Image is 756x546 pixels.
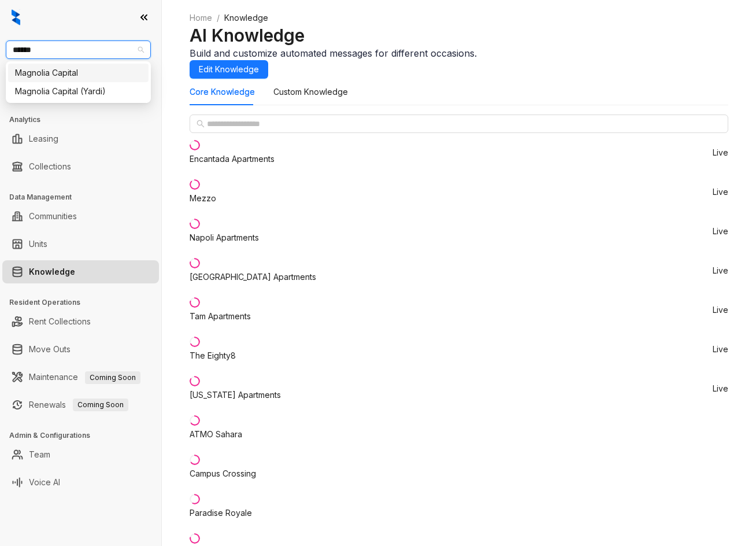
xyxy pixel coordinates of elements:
span: Coming Soon [85,371,140,384]
div: Napoli Apartments [190,231,259,244]
li: Renewals [2,393,159,416]
span: Live [713,345,728,353]
span: Knowledge [224,13,268,23]
span: Edit Knowledge [199,63,259,76]
li: Communities [2,205,159,228]
span: Live [713,227,728,235]
div: [GEOGRAPHIC_DATA] Apartments [190,271,316,283]
a: Units [29,233,47,256]
span: Live [713,267,728,275]
span: Live [713,188,728,196]
a: Collections [29,155,71,178]
div: Tam Apartments [190,310,251,323]
div: Paradise Royale [190,507,252,519]
a: Home [187,12,214,24]
div: Magnolia Capital (Yardi) [8,82,149,101]
button: Edit Knowledge [190,60,268,79]
h2: AI Knowledge [190,24,728,46]
div: Custom Knowledge [273,86,348,98]
span: Live [713,149,728,157]
li: Units [2,233,159,256]
div: Campus Crossing [190,467,256,480]
div: [US_STATE] Apartments [190,389,281,401]
a: Rent Collections [29,310,91,333]
div: Mezzo [190,192,216,205]
div: ATMO Sahara [190,428,242,441]
li: Rent Collections [2,310,159,333]
a: RenewalsComing Soon [29,393,128,416]
img: logo [12,9,20,25]
a: Knowledge [29,260,75,283]
a: Communities [29,205,77,228]
span: search [197,120,205,128]
a: Team [29,443,50,466]
span: Coming Soon [73,399,128,411]
div: The Eighty8 [190,349,236,362]
li: Knowledge [2,260,159,283]
h3: Analytics [9,115,161,125]
span: Live [713,385,728,393]
a: Move Outs [29,338,71,361]
li: Maintenance [2,366,159,389]
li: Move Outs [2,338,159,361]
li: Leads [2,78,159,101]
h3: Resident Operations [9,297,161,308]
span: Live [713,306,728,314]
li: Collections [2,155,159,178]
div: Build and customize automated messages for different occasions. [190,46,728,60]
h3: Data Management [9,192,161,202]
a: Voice AI [29,471,60,494]
a: Leasing [29,127,58,150]
li: / [217,12,220,24]
div: Magnolia Capital (Yardi) [15,85,142,98]
h3: Admin & Configurations [9,430,161,441]
li: Voice AI [2,471,159,494]
li: Team [2,443,159,466]
li: Leasing [2,127,159,150]
div: Magnolia Capital [15,67,142,79]
div: Magnolia Capital [8,64,149,82]
div: Encantada Apartments [190,153,275,165]
div: Core Knowledge [190,86,255,98]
